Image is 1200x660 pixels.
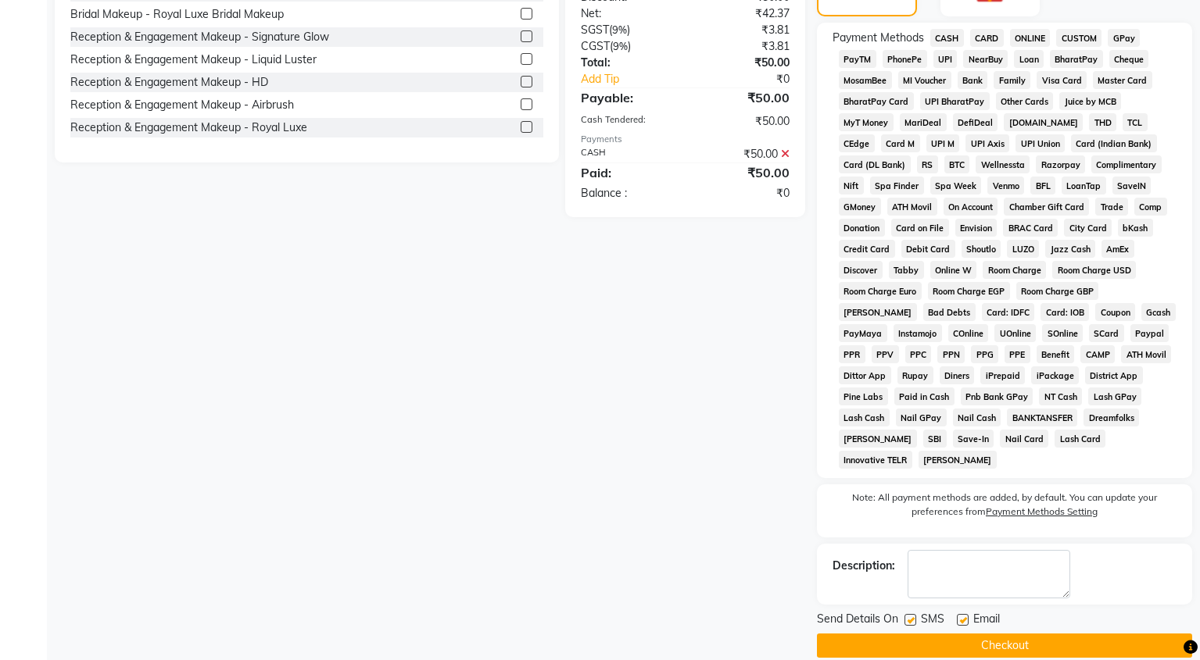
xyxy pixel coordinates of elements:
span: UPI Axis [965,134,1009,152]
span: Room Charge EGP [928,282,1010,300]
span: Lash Cash [839,408,890,426]
span: Wellnessta [976,155,1030,173]
span: Comp [1134,198,1167,216]
span: Room Charge USD [1052,261,1136,279]
div: Paid: [569,163,686,182]
span: Cheque [1109,50,1149,68]
span: Card M [881,134,920,152]
span: MosamBee [839,71,892,89]
span: PPV [872,345,899,363]
span: bKash [1118,219,1153,237]
span: Spa Week [930,177,982,194]
span: PPG [971,345,998,363]
span: ONLINE [1010,29,1051,47]
span: BANKTANSFER [1007,408,1077,426]
span: CGST [581,39,610,53]
span: ATH Movil [1121,345,1171,363]
span: UPI Union [1016,134,1065,152]
span: TCL [1123,113,1148,131]
span: Master Card [1093,71,1152,89]
span: GMoney [839,198,881,216]
span: Pine Labs [839,387,888,405]
div: ( ) [569,22,686,38]
span: MariDeal [900,113,947,131]
span: SOnline [1042,324,1083,342]
span: Shoutlo [962,240,1001,258]
span: PPR [839,345,865,363]
span: Complimentary [1091,155,1162,173]
div: ₹50.00 [686,163,802,182]
span: SMS [921,611,944,630]
span: iPrepaid [980,366,1025,384]
div: Balance : [569,185,686,202]
span: District App [1085,366,1143,384]
span: Nail Cash [953,408,1001,426]
span: Card: IDFC [982,303,1035,321]
span: Payment Methods [833,30,924,46]
span: City Card [1064,219,1112,237]
span: SCard [1089,324,1124,342]
span: Bad Debts [923,303,976,321]
span: Diners [940,366,975,384]
span: PayTM [839,50,876,68]
span: Pnb Bank GPay [961,387,1033,405]
div: Reception & Engagement Makeup - Airbrush [70,97,294,113]
span: Debit Card [901,240,955,258]
span: COnline [948,324,989,342]
span: PPE [1005,345,1030,363]
span: CAMP [1080,345,1115,363]
span: THD [1089,113,1116,131]
span: Visa Card [1037,71,1087,89]
span: Jazz Cash [1045,240,1095,258]
span: UPI [933,50,958,68]
span: 9% [613,40,628,52]
div: ₹3.81 [686,22,802,38]
span: Nail Card [1000,430,1048,448]
span: PPN [937,345,965,363]
span: Spa Finder [870,177,924,194]
div: ₹50.00 [686,113,802,130]
span: Gcash [1141,303,1176,321]
span: Send Details On [817,611,898,630]
span: Credit Card [839,240,895,258]
span: [DOMAIN_NAME] [1004,113,1083,131]
span: Juice by MCB [1059,92,1121,110]
span: NT Cash [1039,387,1082,405]
span: MyT Money [839,113,894,131]
span: On Account [944,198,998,216]
span: UPI M [926,134,960,152]
span: Loan [1014,50,1044,68]
span: [PERSON_NAME] [839,303,917,321]
div: ₹42.37 [686,5,802,22]
span: Donation [839,219,885,237]
span: ATH Movil [887,198,937,216]
span: MI Voucher [898,71,951,89]
span: Paid in Cash [894,387,955,405]
span: Family [994,71,1030,89]
span: 9% [612,23,627,36]
span: Dreamfolks [1084,408,1139,426]
span: Coupon [1095,303,1135,321]
span: Room Charge Euro [839,282,922,300]
span: Card (DL Bank) [839,155,911,173]
span: CEdge [839,134,875,152]
span: Discover [839,261,883,279]
span: UPI BharatPay [920,92,990,110]
span: BTC [944,155,970,173]
div: ₹3.81 [686,38,802,55]
span: CASH [930,29,964,47]
span: GPay [1108,29,1140,47]
div: Total: [569,55,686,71]
span: CUSTOM [1056,29,1101,47]
div: ₹50.00 [686,55,802,71]
span: Card (Indian Bank) [1071,134,1157,152]
span: Razorpay [1036,155,1085,173]
span: Card: IOB [1041,303,1089,321]
button: Checkout [817,633,1192,658]
span: Lash Card [1055,430,1105,448]
span: NearBuy [963,50,1008,68]
span: Card on File [891,219,949,237]
span: Bank [958,71,988,89]
span: BFL [1030,177,1055,194]
div: Reception & Engagement Makeup - Liquid Luster [70,52,317,68]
